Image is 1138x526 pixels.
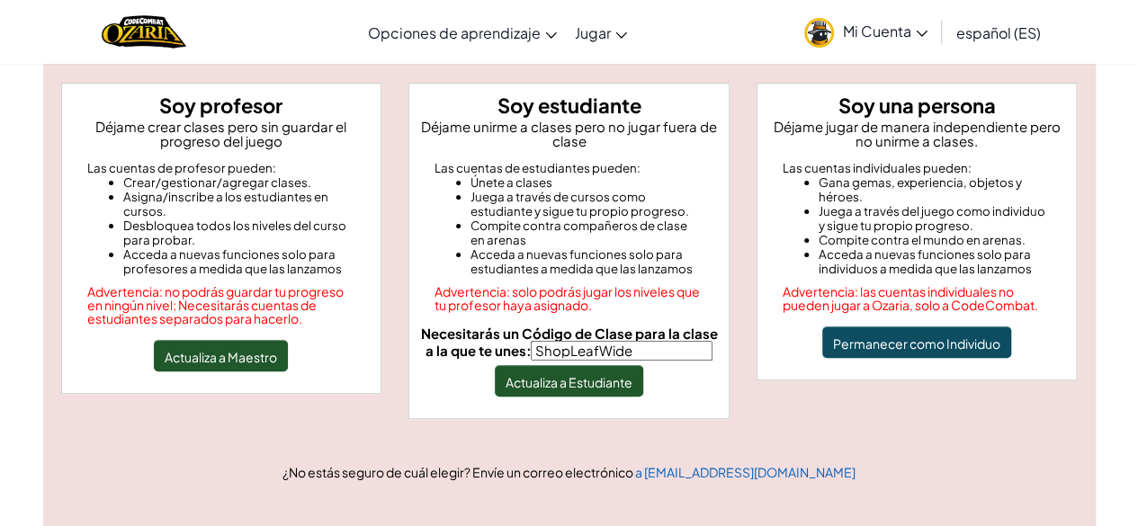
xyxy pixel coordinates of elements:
font: Actualiza a Maestro [165,349,277,365]
font: Necesitarás un Código de Clase para la clase a la que te unes: [420,325,717,359]
font: Advertencia: no podrás guardar tu progreso en ningún nivel; Necesitarás cuentas de estudiantes se... [87,283,344,326]
a: Opciones de aprendizaje [359,8,566,57]
input: Necesitarás un Código de Clase para la clase a la que te unes: [531,341,712,361]
font: Asigna/inscribe a los estudiantes en cursos. [123,189,328,218]
font: Crear/gestionar/agregar clases. [123,174,311,190]
font: Acceda a nuevas funciones solo para estudiantes a medida que las lanzamos [470,246,693,276]
a: Mi Cuenta [795,4,936,60]
font: Juega a través de cursos como estudiante y sigue tu propio progreso. [470,189,689,218]
font: Compite contra compañeros de clase en arenas [470,218,687,247]
a: español (ES) [947,8,1050,57]
font: Acceda a nuevas funciones solo para individuos a medida que las lanzamos [819,246,1032,276]
font: Actualiza a Estudiante [506,374,632,390]
font: Jugar [575,23,611,42]
font: Las cuentas individuales pueden: [783,160,972,175]
font: Déjame crear clases pero sin guardar el progreso del juego [95,118,346,149]
font: Mi Cuenta [843,22,911,40]
font: Las cuentas de estudiantes pueden: [435,160,641,175]
img: Hogar [102,13,185,50]
font: Permanecer como Individuo [833,335,1000,352]
font: Las cuentas de profesor pueden: [87,160,276,175]
font: Compite contra el mundo en arenas. [819,232,1026,247]
font: Acceda a nuevas funciones solo para profesores a medida que las lanzamos [123,246,342,276]
font: Desbloquea todos los niveles del curso para probar. [123,218,346,247]
font: Soy una persona [838,93,996,118]
img: avatar [804,18,834,48]
font: Déjame unirme a clases pero no jugar fuera de clase [421,118,717,149]
font: ¿No estás seguro de cuál elegir? Envíe un correo electrónico [282,464,633,480]
font: español (ES) [956,23,1041,42]
a: a [EMAIL_ADDRESS][DOMAIN_NAME] [635,464,856,480]
a: Logotipo de Ozaria de CodeCombat [102,13,185,50]
font: Únete a clases [470,174,552,190]
font: Soy estudiante [497,93,641,118]
font: Juega a través del juego como individuo y sigue tu propio progreso. [819,203,1045,233]
button: Actualiza a Estudiante [495,365,643,397]
a: Jugar [566,8,636,57]
font: Soy profesor [159,93,282,118]
font: Gana gemas, experiencia, objetos y héroes. [819,174,1022,204]
font: Advertencia: solo podrás jugar los niveles que tu profesor haya asignado. [435,283,700,313]
button: Actualiza a Maestro [154,340,288,371]
font: Déjame jugar de manera independiente pero no unirme a clases. [774,118,1061,149]
font: Advertencia: las cuentas individuales no pueden jugar a Ozaria, solo a CodeCombat. [783,283,1038,313]
button: Permanecer como Individuo [822,326,1011,358]
font: Opciones de aprendizaje [368,23,541,42]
